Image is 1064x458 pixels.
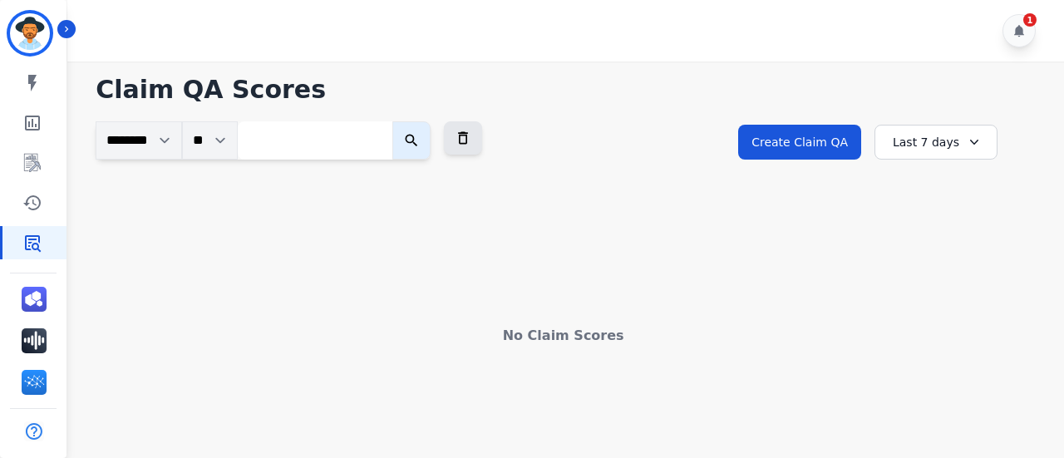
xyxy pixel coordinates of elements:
button: Create Claim QA [738,125,861,160]
img: Bordered avatar [10,13,50,53]
h1: Claim QA Scores [96,75,1031,105]
div: 1 [1023,13,1037,27]
div: Last 7 days [874,125,997,160]
div: No Claim Scores [96,326,1031,346]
